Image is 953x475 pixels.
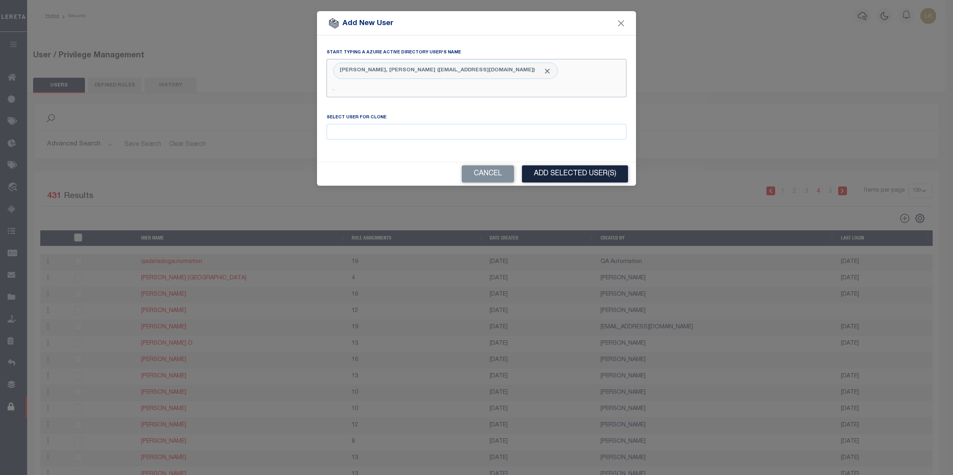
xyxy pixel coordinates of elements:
label: Start typing a Azure Active Directory user's name [327,49,461,56]
b: [PERSON_NAME], [PERSON_NAME] ([EMAIL_ADDRESS][DOMAIN_NAME]) [340,67,535,73]
label: Select User for clone [327,114,386,121]
button: Add Selected User(s) [522,165,628,183]
input: ... [327,82,626,97]
button: Cancel [462,165,514,183]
